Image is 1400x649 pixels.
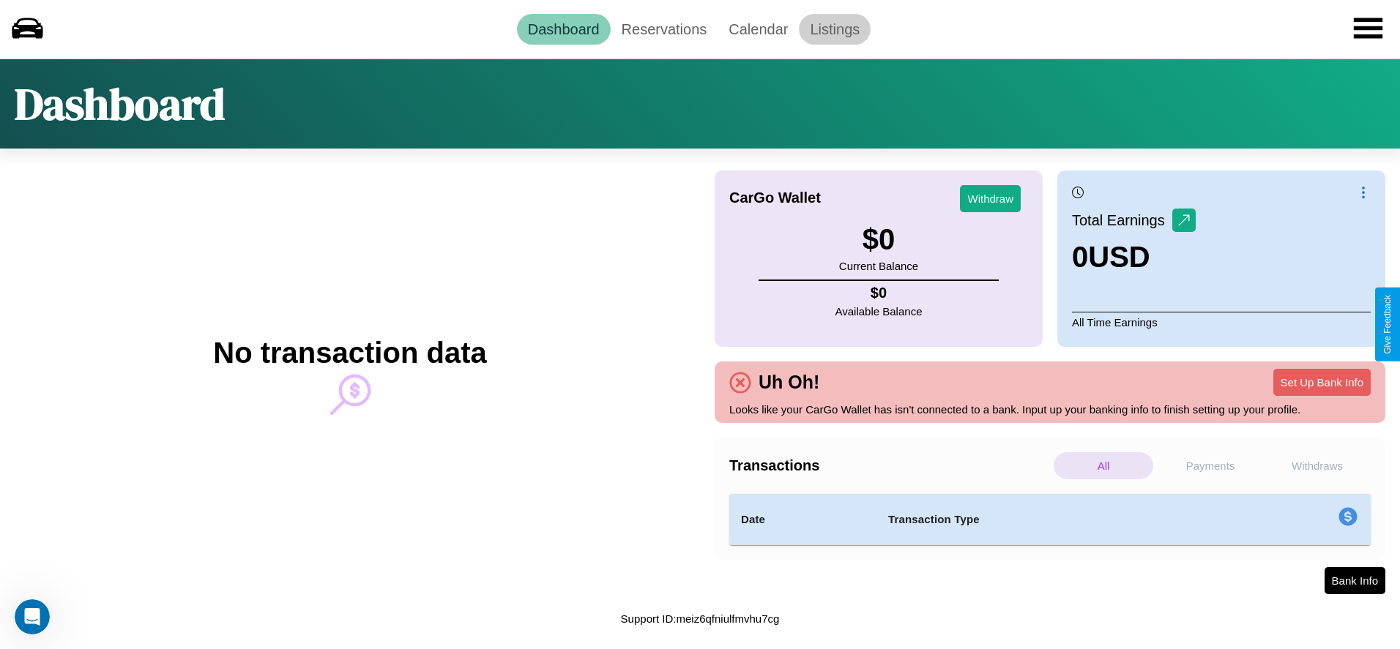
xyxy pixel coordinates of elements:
[718,14,799,45] a: Calendar
[729,190,821,206] h4: CarGo Wallet
[1072,312,1371,332] p: All Time Earnings
[1054,452,1153,479] p: All
[729,399,1371,419] p: Looks like your CarGo Wallet has isn't connected to a bank. Input up your banking info to finish ...
[621,609,780,629] p: Support ID: meiz6qfniulfmvhu7cg
[1072,241,1196,274] h3: 0 USD
[960,185,1021,212] button: Withdraw
[1161,452,1260,479] p: Payments
[611,14,718,45] a: Reservations
[1325,567,1385,594] button: Bank Info
[729,494,1371,545] table: simple table
[1072,207,1172,233] p: Total Earnings
[839,256,918,276] p: Current Balance
[517,14,611,45] a: Dashboard
[751,372,827,393] h4: Uh Oh!
[15,599,50,634] iframe: Intercom live chat
[1273,369,1371,396] button: Set Up Bank Info
[1267,452,1367,479] p: Withdraws
[729,457,1050,474] h4: Transactions
[835,285,923,301] h4: $ 0
[799,14,871,45] a: Listings
[741,511,865,528] h4: Date
[15,74,225,134] h1: Dashboard
[839,223,918,256] h3: $ 0
[1382,295,1393,354] div: Give Feedback
[888,511,1219,528] h4: Transaction Type
[835,301,923,321] p: Available Balance
[213,337,486,369] h2: No transaction data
